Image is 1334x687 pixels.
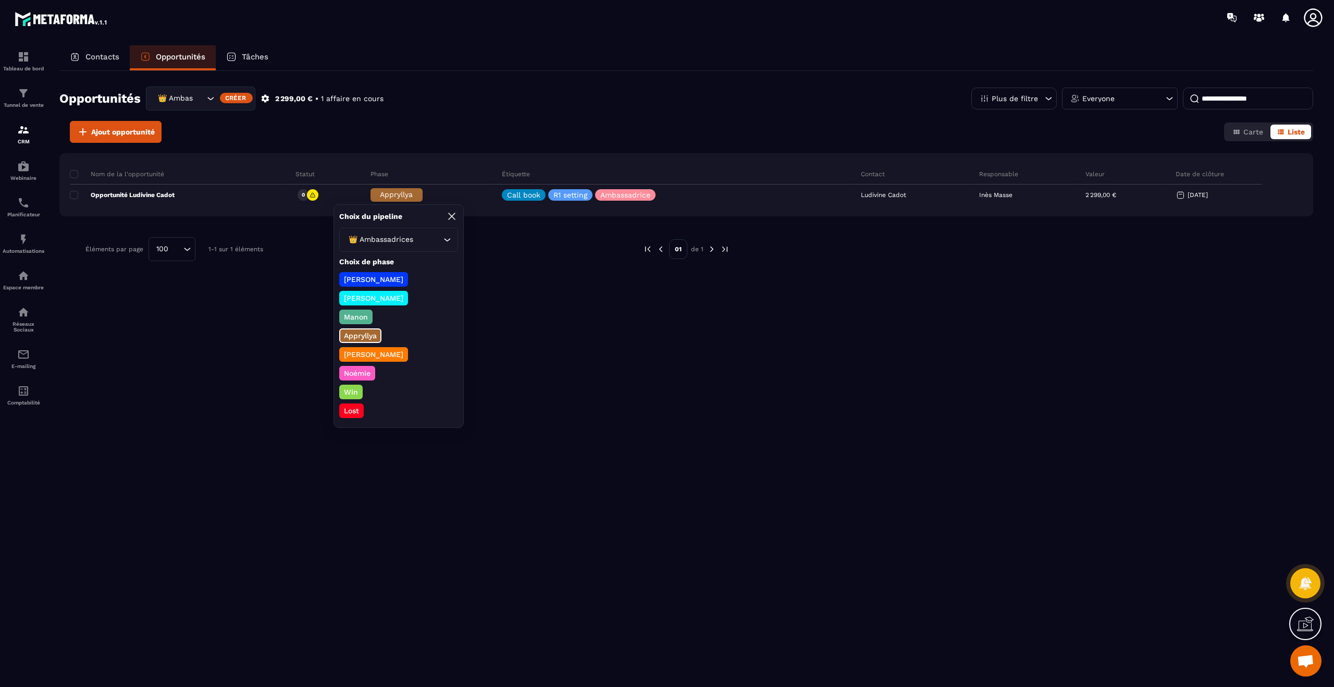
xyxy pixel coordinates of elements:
img: next [720,244,730,254]
p: 2 299,00 € [1085,191,1116,199]
img: automations [17,269,30,282]
p: Étiquette [502,170,530,178]
a: emailemailE-mailing [3,340,44,377]
p: 2 299,00 € [275,94,313,104]
button: Liste [1270,125,1311,139]
img: automations [17,160,30,173]
a: schedulerschedulerPlanificateur [3,189,44,225]
p: 1 affaire en cours [321,94,384,104]
span: Liste [1288,128,1305,136]
p: Opportunité Ludivine Cadot [70,191,175,199]
img: formation [17,51,30,63]
p: 01 [669,239,687,259]
a: automationsautomationsWebinaire [3,152,44,189]
img: automations [17,233,30,246]
p: Tunnel de vente [3,102,44,108]
input: Search for option [194,93,204,104]
p: Valeur [1085,170,1105,178]
img: prev [656,244,665,254]
p: Tableau de bord [3,66,44,71]
span: 👑 Ambassadrices [346,234,415,246]
img: email [17,348,30,361]
p: Inès Masse [979,191,1012,199]
p: [DATE] [1188,191,1208,199]
p: Noémie [342,368,372,378]
span: Ajout opportunité [91,127,155,137]
p: • [315,94,318,104]
div: Créer [220,93,253,103]
p: [PERSON_NAME] [342,293,405,303]
a: Contacts [59,45,130,70]
a: automationsautomationsEspace membre [3,262,44,298]
button: Ajout opportunité [70,121,162,143]
span: Carte [1243,128,1263,136]
a: social-networksocial-networkRéseaux Sociaux [3,298,44,340]
p: Call book [507,191,540,199]
p: Manon [342,312,369,322]
p: Contact [861,170,885,178]
a: Tâches [216,45,279,70]
p: Choix du pipeline [339,212,402,222]
input: Search for option [415,234,441,246]
p: Réseaux Sociaux [3,321,44,333]
img: accountant [17,385,30,397]
div: Search for option [149,237,195,261]
p: Phase [370,170,388,178]
p: Automatisations [3,248,44,254]
p: Tâches [242,52,268,62]
a: Opportunités [130,45,216,70]
p: de 1 [691,245,703,253]
p: Ambassadrice [600,191,650,199]
img: formation [17,87,30,100]
img: social-network [17,306,30,318]
p: Date de clôture [1176,170,1224,178]
p: Responsable [979,170,1018,178]
a: formationformationTableau de bord [3,43,44,79]
a: accountantaccountantComptabilité [3,377,44,413]
p: Win [342,387,360,397]
span: 👑 Ambassadrices [155,93,194,104]
a: formationformationTunnel de vente [3,79,44,116]
p: 0 [302,191,305,199]
p: Opportunités [156,52,205,62]
a: Open chat [1290,645,1321,677]
img: logo [15,9,108,28]
p: Everyone [1082,95,1115,102]
p: Appryllya [342,330,378,341]
p: Webinaire [3,175,44,181]
p: Contacts [85,52,119,62]
img: next [707,244,717,254]
h2: Opportunités [59,88,141,109]
p: Éléments par page [85,246,143,253]
p: 1-1 sur 1 éléments [208,246,263,253]
p: Nom de la l'opportunité [70,170,164,178]
div: Search for option [146,87,255,111]
p: Plus de filtre [992,95,1038,102]
img: scheduler [17,197,30,209]
p: E-mailing [3,363,44,369]
a: automationsautomationsAutomatisations [3,225,44,262]
img: formation [17,124,30,136]
p: Espace membre [3,285,44,290]
div: Search for option [339,228,458,252]
span: 100 [153,243,172,255]
p: Statut [295,170,315,178]
p: Choix de phase [339,257,458,267]
a: formationformationCRM [3,116,44,152]
p: Planificateur [3,212,44,217]
p: Comptabilité [3,400,44,406]
button: Carte [1226,125,1269,139]
img: prev [643,244,652,254]
p: CRM [3,139,44,144]
p: R1 setting [553,191,587,199]
p: Lost [342,406,361,416]
p: [PERSON_NAME] [342,349,405,360]
p: [PERSON_NAME] [342,274,405,285]
span: Appryllya [380,190,413,199]
input: Search for option [172,243,181,255]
